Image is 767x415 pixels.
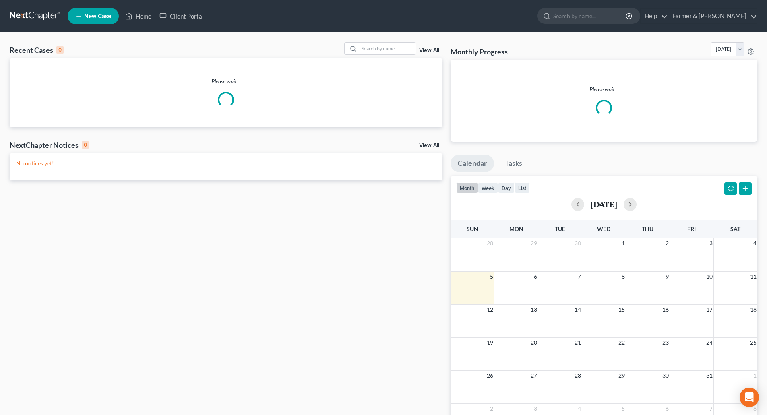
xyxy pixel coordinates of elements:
a: Tasks [498,155,529,172]
span: Tue [555,225,565,232]
a: Farmer & [PERSON_NAME] [668,9,757,23]
span: 24 [705,338,713,347]
span: 23 [662,338,670,347]
p: No notices yet! [16,159,436,167]
span: 13 [530,305,538,314]
button: week [478,182,498,193]
span: 22 [618,338,626,347]
span: 7 [577,272,582,281]
span: 4 [577,404,582,413]
span: 26 [486,371,494,380]
button: list [515,182,530,193]
a: Calendar [451,155,494,172]
span: 17 [705,305,713,314]
span: Wed [597,225,610,232]
span: 25 [749,338,757,347]
span: 3 [709,238,713,248]
span: 1 [753,371,757,380]
span: 5 [621,404,626,413]
a: Help [641,9,668,23]
span: 9 [665,272,670,281]
span: 3 [533,404,538,413]
button: month [456,182,478,193]
span: 2 [489,404,494,413]
span: 15 [618,305,626,314]
span: 5 [489,272,494,281]
div: Recent Cases [10,45,64,55]
span: 29 [618,371,626,380]
h3: Monthly Progress [451,47,508,56]
a: View All [419,142,439,148]
span: 11 [749,272,757,281]
span: 8 [621,272,626,281]
input: Search by name... [359,43,416,54]
span: 18 [749,305,757,314]
h2: [DATE] [591,200,617,209]
span: 20 [530,338,538,347]
span: 1 [621,238,626,248]
span: 16 [662,305,670,314]
span: 27 [530,371,538,380]
span: 30 [574,238,582,248]
div: Open Intercom Messenger [740,388,759,407]
span: 2 [665,238,670,248]
span: 6 [533,272,538,281]
span: 21 [574,338,582,347]
span: Fri [687,225,696,232]
a: View All [419,47,439,53]
span: 29 [530,238,538,248]
div: 0 [56,46,64,54]
span: 10 [705,272,713,281]
span: 12 [486,305,494,314]
p: Please wait... [457,85,751,93]
span: 31 [705,371,713,380]
span: 6 [665,404,670,413]
span: 4 [753,238,757,248]
span: New Case [84,13,111,19]
span: 28 [574,371,582,380]
span: 14 [574,305,582,314]
span: Sat [730,225,740,232]
input: Search by name... [553,8,627,23]
a: Home [121,9,155,23]
span: 30 [662,371,670,380]
span: Mon [509,225,523,232]
div: NextChapter Notices [10,140,89,150]
span: 28 [486,238,494,248]
span: 19 [486,338,494,347]
span: 7 [709,404,713,413]
div: 0 [82,141,89,149]
a: Client Portal [155,9,208,23]
span: Sun [467,225,478,232]
p: Please wait... [10,77,442,85]
button: day [498,182,515,193]
span: Thu [642,225,653,232]
span: 8 [753,404,757,413]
